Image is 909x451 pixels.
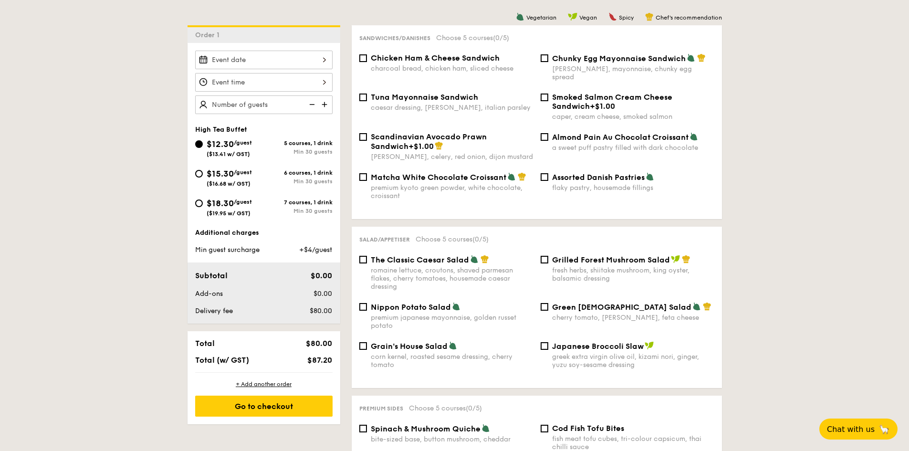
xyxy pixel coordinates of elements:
span: Vegetarian [526,14,556,21]
span: Grilled Forest Mushroom Salad [552,255,670,264]
span: Subtotal [195,271,228,280]
span: ($19.95 w/ GST) [207,210,251,217]
span: Premium sides [359,405,403,412]
img: icon-vegetarian.fe4039eb.svg [507,172,516,181]
img: icon-vegetarian.fe4039eb.svg [692,302,701,311]
span: /guest [234,139,252,146]
span: +$1.00 [590,102,615,111]
span: Matcha White Chocolate Croissant [371,173,506,182]
input: Tuna Mayonnaise Sandwichcaesar dressing, [PERSON_NAME], italian parsley [359,94,367,101]
span: Spinach & Mushroom Quiche [371,424,481,433]
span: Min guest surcharge [195,246,260,254]
img: icon-vegetarian.fe4039eb.svg [646,172,654,181]
img: icon-chef-hat.a58ddaea.svg [697,53,706,62]
img: icon-spicy.37a8142b.svg [608,12,617,21]
div: caper, cream cheese, smoked salmon [552,113,714,121]
span: High Tea Buffet [195,126,247,134]
input: $12.30/guest($13.41 w/ GST)5 courses, 1 drinkMin 30 guests [195,140,203,148]
img: icon-vegetarian.fe4039eb.svg [690,132,698,141]
span: /guest [234,199,252,205]
input: Almond Pain Au Chocolat Croissanta sweet puff pastry filled with dark chocolate [541,133,548,141]
span: $87.20 [307,356,332,365]
div: caesar dressing, [PERSON_NAME], italian parsley [371,104,533,112]
img: icon-vegan.f8ff3823.svg [645,341,654,350]
span: $80.00 [306,339,332,348]
div: corn kernel, roasted sesame dressing, cherry tomato [371,353,533,369]
img: icon-chef-hat.a58ddaea.svg [703,302,711,311]
span: Delivery fee [195,307,233,315]
span: $18.30 [207,198,234,209]
input: Nippon Potato Saladpremium japanese mayonnaise, golden russet potato [359,303,367,311]
input: Event date [195,51,333,69]
div: greek extra virgin olive oil, kizami nori, ginger, yuzu soy-sesame dressing [552,353,714,369]
span: Smoked Salmon Cream Cheese Sandwich [552,93,672,111]
img: icon-chef-hat.a58ddaea.svg [682,255,690,263]
input: Grilled Forest Mushroom Saladfresh herbs, shiitake mushroom, king oyster, balsamic dressing [541,256,548,263]
span: Chef's recommendation [656,14,722,21]
input: Cod Fish Tofu Bitesfish meat tofu cubes, tri-colour capsicum, thai chilli sauce [541,425,548,432]
img: icon-chef-hat.a58ddaea.svg [645,12,654,21]
div: [PERSON_NAME], mayonnaise, chunky egg spread [552,65,714,81]
img: icon-vegetarian.fe4039eb.svg [516,12,524,21]
div: + Add another order [195,380,333,388]
div: bite-sized base, button mushroom, cheddar [371,435,533,443]
div: Min 30 guests [264,148,333,155]
input: Grain's House Saladcorn kernel, roasted sesame dressing, cherry tomato [359,342,367,350]
span: $12.30 [207,139,234,149]
div: Additional charges [195,228,333,238]
input: Event time [195,73,333,92]
span: +$1.00 [408,142,434,151]
input: Number of guests [195,95,333,114]
span: Salad/Appetiser [359,236,410,243]
span: ($16.68 w/ GST) [207,180,251,187]
img: icon-chef-hat.a58ddaea.svg [518,172,526,181]
div: Min 30 guests [264,208,333,214]
span: Green [DEMOGRAPHIC_DATA] Salad [552,303,691,312]
img: icon-chef-hat.a58ddaea.svg [481,255,489,263]
input: Chicken Ham & Cheese Sandwichcharcoal bread, chicken ham, sliced cheese [359,54,367,62]
div: cherry tomato, [PERSON_NAME], feta cheese [552,314,714,322]
span: The Classic Caesar Salad [371,255,469,264]
span: Assorted Danish Pastries [552,173,645,182]
span: (0/5) [493,34,509,42]
input: Smoked Salmon Cream Cheese Sandwich+$1.00caper, cream cheese, smoked salmon [541,94,548,101]
img: icon-vegetarian.fe4039eb.svg [452,302,460,311]
img: icon-reduce.1d2dbef1.svg [304,95,318,114]
input: $15.30/guest($16.68 w/ GST)6 courses, 1 drinkMin 30 guests [195,170,203,178]
input: Matcha White Chocolate Croissantpremium kyoto green powder, white chocolate, croissant [359,173,367,181]
span: 🦙 [878,424,890,435]
span: Chicken Ham & Cheese Sandwich [371,53,500,63]
input: Assorted Danish Pastriesflaky pastry, housemade fillings [541,173,548,181]
span: Tuna Mayonnaise Sandwich [371,93,478,102]
img: icon-vegan.f8ff3823.svg [671,255,680,263]
span: $0.00 [313,290,332,298]
span: Spicy [619,14,634,21]
span: Chunky Egg Mayonnaise Sandwich [552,54,686,63]
div: a sweet puff pastry filled with dark chocolate [552,144,714,152]
span: Order 1 [195,31,223,39]
span: (0/5) [466,404,482,412]
span: Choose 5 courses [436,34,509,42]
span: Vegan [579,14,597,21]
span: Grain's House Salad [371,342,448,351]
div: Min 30 guests [264,178,333,185]
span: Total [195,339,215,348]
input: Japanese Broccoli Slawgreek extra virgin olive oil, kizami nori, ginger, yuzu soy-sesame dressing [541,342,548,350]
span: Add-ons [195,290,223,298]
input: $18.30/guest($19.95 w/ GST)7 courses, 1 drinkMin 30 guests [195,199,203,207]
span: $80.00 [310,307,332,315]
span: $0.00 [311,271,332,280]
span: Almond Pain Au Chocolat Croissant [552,133,689,142]
img: icon-vegetarian.fe4039eb.svg [481,424,490,432]
input: The Classic Caesar Saladromaine lettuce, croutons, shaved parmesan flakes, cherry tomatoes, house... [359,256,367,263]
input: Scandinavian Avocado Prawn Sandwich+$1.00[PERSON_NAME], celery, red onion, dijon mustard [359,133,367,141]
span: ($13.41 w/ GST) [207,151,250,157]
div: fresh herbs, shiitake mushroom, king oyster, balsamic dressing [552,266,714,283]
button: Chat with us🦙 [819,419,898,440]
span: /guest [234,169,252,176]
div: [PERSON_NAME], celery, red onion, dijon mustard [371,153,533,161]
div: premium japanese mayonnaise, golden russet potato [371,314,533,330]
input: Spinach & Mushroom Quichebite-sized base, button mushroom, cheddar [359,425,367,432]
span: Choose 5 courses [416,235,489,243]
img: icon-vegetarian.fe4039eb.svg [470,255,479,263]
